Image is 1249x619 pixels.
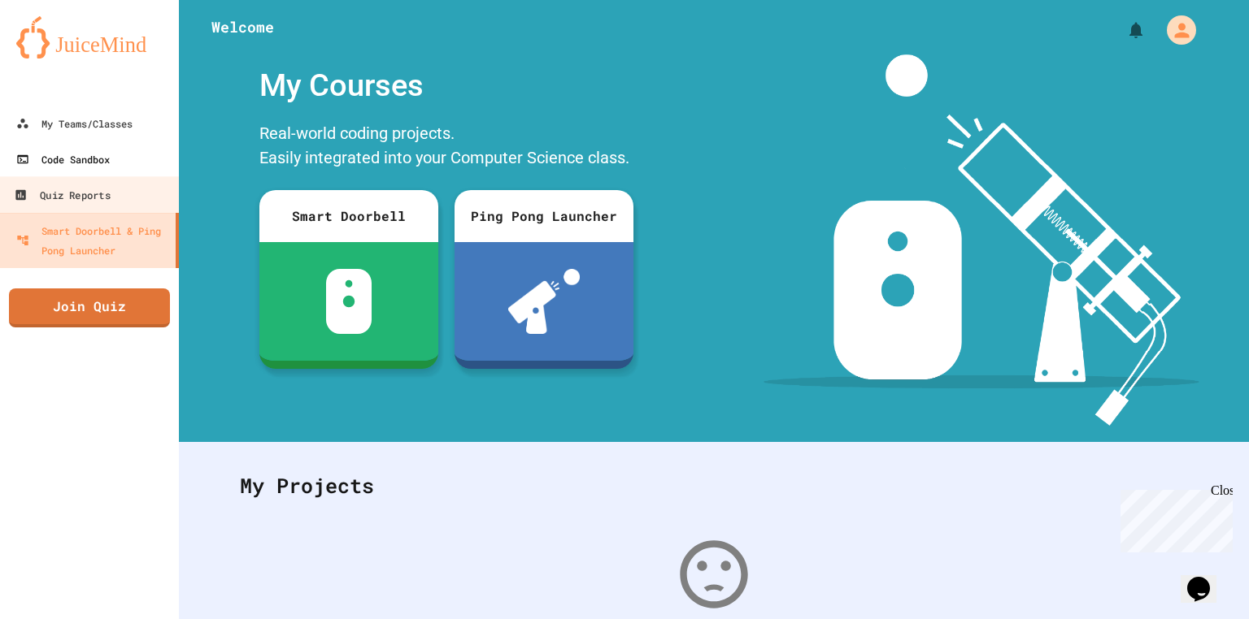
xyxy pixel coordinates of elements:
[16,16,163,58] img: logo-orange.svg
[16,221,169,260] div: Smart Doorbell & Ping Pong Launcher
[1096,16,1150,44] div: My Notifications
[14,185,110,206] div: Quiz Reports
[16,114,133,133] div: My Teams/Classes
[1114,483,1233,552] iframe: chat widget
[251,117,642,178] div: Real-world coding projects. Easily integrated into your Computer Science class.
[764,54,1199,426] img: banner-image-my-projects.png
[7,6,112,103] div: Chat with us now!Close
[9,288,170,327] a: Join Quiz
[16,149,110,169] div: Code Sandbox
[508,269,581,334] img: ppl-with-ball.png
[259,190,438,242] div: Smart Doorbell
[224,454,1204,517] div: My Projects
[1150,11,1200,49] div: My Account
[251,54,642,117] div: My Courses
[455,190,633,242] div: Ping Pong Launcher
[1181,554,1233,603] iframe: chat widget
[326,269,372,334] img: sdb-white.svg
